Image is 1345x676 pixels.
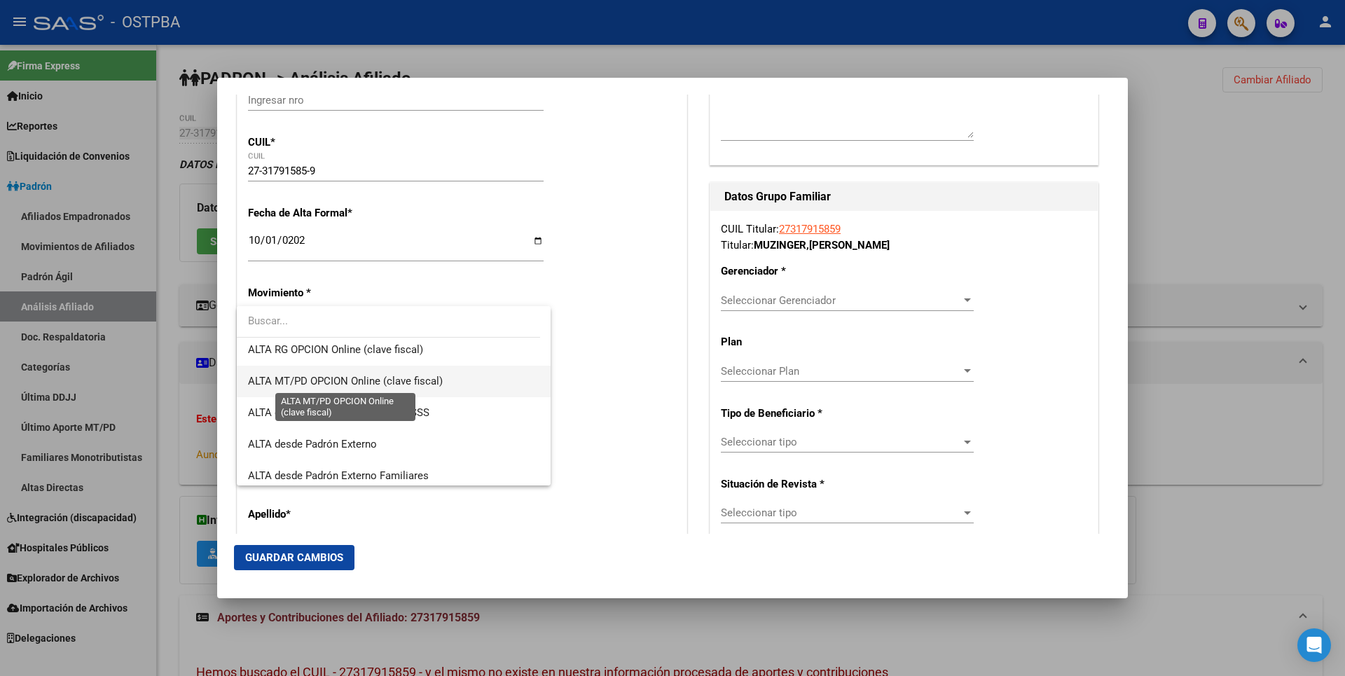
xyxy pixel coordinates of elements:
span: ALTA MT/PD OPCION Online (clave fiscal) [248,375,443,387]
span: ALTA RG OPCION Online (clave fiscal) [248,343,423,356]
div: Open Intercom Messenger [1297,628,1331,662]
span: ALTA desde Padrón Externo Familiares [248,469,429,482]
span: ALTA desde el Padrón Entregado x SSS [248,406,429,419]
span: ALTA desde Padrón Externo [248,438,377,450]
